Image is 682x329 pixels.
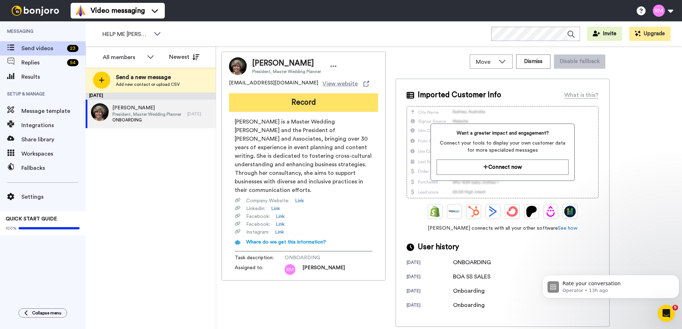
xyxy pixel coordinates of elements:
span: Imported Customer Info [418,90,501,100]
span: [PERSON_NAME] [112,104,181,111]
span: Send videos [21,44,64,53]
span: User history [418,242,459,252]
span: Company Website : [246,197,289,204]
button: Upgrade [629,27,671,41]
div: All members [103,53,143,62]
div: Onboarding [453,287,489,295]
img: vm-color.svg [75,5,86,16]
span: Integrations [21,121,86,130]
span: Send a new message [116,73,180,82]
span: Workspaces [21,150,86,158]
img: Patreon [526,206,537,217]
div: ONBOARDING [453,258,491,267]
span: Collapse menu [32,310,61,316]
span: [PERSON_NAME] connects with all your other software [407,225,599,232]
span: [PERSON_NAME] is a Master Wedding [PERSON_NAME] and the President of [PERSON_NAME] and Associates... [235,117,372,194]
a: Link [295,197,304,204]
span: [PERSON_NAME] [252,58,321,69]
span: President, Master Wedding Planner [112,111,181,117]
span: Results [21,73,86,81]
button: Newest [164,50,205,64]
div: 54 [67,59,78,66]
button: Record [229,93,378,112]
span: 5 [672,305,678,310]
button: Collapse menu [19,308,67,318]
span: Where do we get this information? [246,240,326,245]
div: 23 [67,45,78,52]
span: Want a greater impact and engagement? [437,130,568,137]
span: Add new contact or upload CSV [116,82,180,87]
span: [EMAIL_ADDRESS][DOMAIN_NAME] [229,79,318,88]
button: Connect now [437,160,568,175]
span: Move [476,58,495,66]
span: 100% [6,225,17,231]
div: [DATE] [407,260,453,267]
span: Facebook : [246,221,270,228]
div: [DATE] [407,288,453,295]
span: [PERSON_NAME] [302,264,345,275]
img: 3b305d25-1a8a-4b5b-977f-cd77f08b15f0.jpg [91,103,109,121]
img: ActiveCampaign [487,206,499,217]
img: ConvertKit [507,206,518,217]
img: Ontraport [449,206,460,217]
span: Settings [21,193,86,201]
span: View website [322,79,358,88]
div: [DATE] [407,302,453,309]
span: Task description : [235,254,285,261]
a: View website [322,79,369,88]
a: Link [276,213,285,220]
button: Invite [587,27,622,41]
img: bj-logo-header-white.svg [9,6,62,16]
button: Dismiss [516,54,550,69]
button: Disable fallback [554,54,605,69]
div: BOA SS SALES [453,272,490,281]
span: HELP ME [PERSON_NAME] LIVE [102,30,150,38]
span: Assigned to: [235,264,285,275]
span: Facebook : [246,213,270,220]
img: rm.png [285,264,295,275]
div: Onboarding [453,301,489,309]
span: Replies [21,58,64,67]
iframe: Intercom notifications message [539,260,682,310]
img: Image of Lois [229,57,247,75]
span: Share library [21,135,86,144]
iframe: Intercom live chat [658,305,675,322]
img: Hubspot [468,206,479,217]
span: Linkedin : [246,205,265,212]
span: President, Master Wedding Planner [252,69,321,74]
span: Message template [21,107,86,115]
a: Link [271,205,280,212]
img: Drip [545,206,556,217]
a: Link [275,229,284,236]
div: [DATE] [187,111,212,117]
span: Fallbacks [21,164,86,172]
div: [DATE] [407,274,453,281]
span: QUICK START GUIDE [6,216,57,221]
span: Video messaging [91,6,145,16]
a: Link [276,221,285,228]
span: ONBOARDING [285,254,352,261]
img: GoHighLevel [564,206,576,217]
span: Instagram : [246,229,269,236]
span: Connect your tools to display your own customer data for more specialized messages [437,140,568,154]
div: What is this? [564,91,599,99]
div: [DATE] [86,93,216,100]
a: See how [558,226,577,231]
img: Shopify [429,206,441,217]
span: ONBOARDING [112,117,181,123]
